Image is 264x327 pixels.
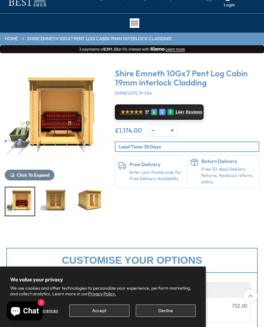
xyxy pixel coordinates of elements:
[175,110,185,115] span: 144+
[129,169,184,182] a: Enter your Postal code for Free Delivery Availability
[75,187,105,216] div: 8 / 12
[201,166,256,185] p: Free 30-days Delivery Returns, Read our returns policy.
[115,104,204,120] a: ★★★★★ 5* G E R 144+ Reviews
[17,172,49,178] span: Click To Expand
[115,127,142,134] ins: £1,174.00
[40,187,70,216] div: 7 / 12
[6,248,258,273] div: Customise your options
[224,2,235,8] a: Login
[5,301,45,322] inbox-online-store-chat: Shopify online store chat
[5,66,105,180] div: 6 / 12
[201,159,256,164] h6: Return Delivery
[151,109,157,115] div: G
[10,277,196,282] h2: We value your privacy
[186,110,202,115] span: Reviews
[167,109,174,115] div: R
[5,66,105,167] img: Shire Emneth 10Gx7 Pent Log Cabin 19mm interlock Cladding - Best Shed
[119,143,259,150] p: Lead Time: 35 Days
[136,305,196,317] button: Decline
[5,187,35,216] img: Emneth_2990g209010gx719mm000life_c9c831cf-17ba-4c3c-b812-97410293d760_200x200.jpg
[5,187,35,216] div: 6 / 12
[10,285,196,297] p: We use cookies and other technologies to personalize your experience, perform marketing, and coll...
[232,304,247,309] div: 702.00
[76,187,105,216] img: Emneth_2990g209010gx719mm030_9eb307ee-2c6e-47db-aebf-aeb55e27dc9a_200x200.jpg
[69,305,129,317] button: Accept
[115,69,260,87] h3: Shire Emneth 10Gx7 Pent Log Cabin 19mm interlock Cladding
[129,162,184,167] h6: Free Delivery
[41,187,70,216] img: Emneth_2990g209010gx719mm000_753044b7-3f32-4fce-94d5-e69785049d8f_200x200.jpg
[115,90,152,96] span: EMNE1007L19-1AA
[88,291,116,297] a: Privacy Policy.
[27,36,172,42] a: Shire Emneth 10Gx7 Pent Log Cabin 19mm interlock Cladding
[121,109,143,115] span: ★★★★★
[159,109,166,115] div: E
[5,36,18,42] a: HOME
[5,170,54,180] button: Click To Expand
